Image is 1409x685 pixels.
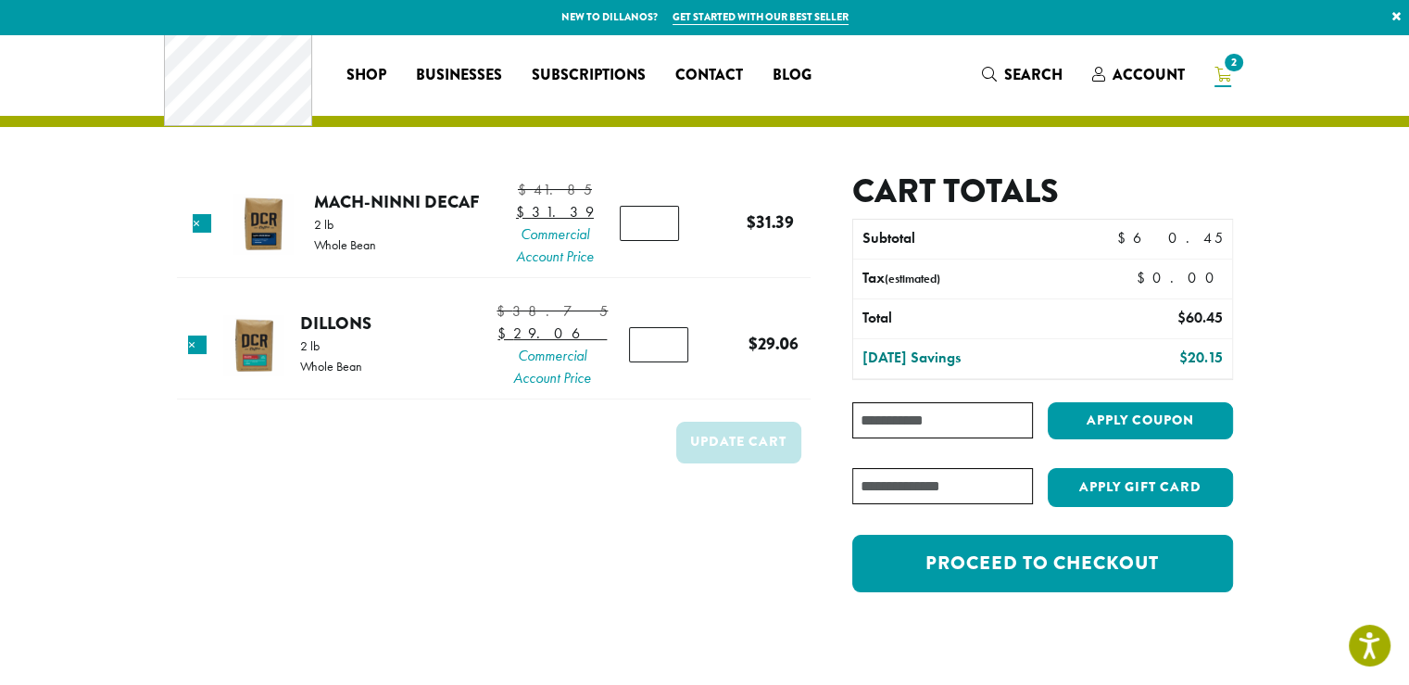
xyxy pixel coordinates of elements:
span: $ [518,180,534,199]
span: $ [1116,228,1132,247]
span: Businesses [416,64,502,87]
span: $ [747,209,756,235]
bdi: 31.39 [747,209,794,235]
p: 2 lb [314,218,376,231]
p: Whole Bean [300,360,362,373]
a: Shop [332,60,401,90]
span: $ [1178,348,1187,367]
span: Commercial Account Price [497,345,608,389]
a: Remove this item [193,214,211,233]
th: Subtotal [853,220,1080,259]
p: 2 lb [300,339,362,352]
button: Apply coupon [1048,402,1233,440]
a: Proceed to checkout [852,535,1232,592]
bdi: 29.06 [749,331,799,356]
span: Account [1113,64,1185,85]
bdi: 29.06 [497,323,607,343]
a: Get started with our best seller [673,9,849,25]
h2: Cart totals [852,171,1232,211]
input: Product quantity [620,206,679,241]
a: Mach-Ninni Decaf [314,189,479,214]
bdi: 38.75 [497,301,608,321]
span: Contact [675,64,743,87]
span: $ [497,323,513,343]
span: Search [1004,64,1063,85]
span: Commercial Account Price [516,223,594,268]
span: $ [1176,308,1185,327]
th: Tax [853,260,1121,298]
input: Product quantity [629,327,688,362]
a: Search [967,59,1077,90]
span: Blog [773,64,811,87]
span: $ [1137,268,1152,287]
th: [DATE] Savings [853,339,1080,378]
span: Shop [346,64,386,87]
bdi: 31.39 [516,202,594,222]
bdi: 60.45 [1176,308,1222,327]
span: $ [516,202,532,222]
span: 2 [1221,50,1246,75]
p: Whole Bean [314,238,376,251]
img: Mach-Ninni Decaf [233,194,293,254]
th: Total [853,299,1080,338]
bdi: 20.15 [1178,348,1222,367]
span: $ [749,331,758,356]
bdi: 0.00 [1137,268,1223,287]
button: Apply Gift Card [1048,468,1233,507]
a: Remove this item [188,336,207,354]
a: Dillons [300,311,371,336]
bdi: 60.45 [1116,228,1222,247]
small: (estimated) [885,271,940,286]
img: Dillons [223,315,283,375]
span: Subscriptions [532,64,646,87]
span: $ [497,301,512,321]
bdi: 41.85 [518,180,592,199]
button: Update cart [676,422,801,463]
